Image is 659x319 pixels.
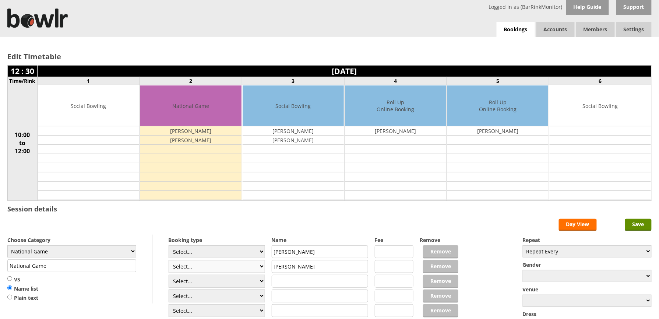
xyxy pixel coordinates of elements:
td: Social Bowling [550,85,651,126]
td: [PERSON_NAME] [243,126,344,136]
input: Plain text [7,294,12,300]
label: Repeat [523,236,652,243]
input: VS [7,276,12,281]
input: Save [625,219,652,231]
td: 1 [38,77,140,85]
td: 6 [549,77,652,85]
td: Roll Up Online Booking [345,85,446,126]
td: 5 [447,77,549,85]
td: Roll Up Online Booking [447,85,549,126]
label: Plain text [7,294,38,302]
span: Members [576,22,615,37]
td: [PERSON_NAME] [243,136,344,145]
td: [PERSON_NAME] [345,126,446,136]
td: 3 [242,77,345,85]
label: Gender [523,261,652,268]
td: 12 : 30 [8,66,38,77]
a: Day View [559,219,597,231]
td: Time/Rink [8,77,38,85]
label: Dress [523,311,652,318]
input: Title/Description [7,259,136,272]
span: Settings [616,22,652,37]
td: 2 [140,77,242,85]
label: Remove [420,236,458,243]
label: Name [272,236,369,243]
h3: Session details [7,204,57,213]
label: Booking type [169,236,265,243]
label: Name list [7,285,38,292]
label: VS [7,276,38,283]
input: Name list [7,285,12,291]
td: 4 [345,77,447,85]
td: [PERSON_NAME] [447,126,549,136]
td: [PERSON_NAME] [140,126,242,136]
td: Social Bowling [243,85,344,126]
label: Fee [375,236,413,243]
a: Bookings [497,22,535,37]
h2: Edit Timetable [7,52,652,62]
label: Venue [523,286,652,293]
td: Social Bowling [38,85,139,126]
span: Accounts [536,22,575,37]
td: National Game [140,85,242,126]
label: Choose Category [7,236,136,243]
td: [DATE] [38,66,652,77]
td: [PERSON_NAME] [140,136,242,145]
td: 10:00 to 12:00 [8,85,38,201]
